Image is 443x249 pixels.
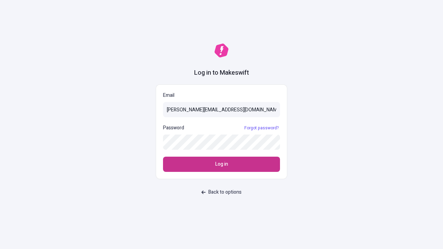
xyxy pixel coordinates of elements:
[163,157,280,172] button: Log in
[163,124,184,132] p: Password
[194,68,249,77] h1: Log in to Makeswift
[197,186,246,199] button: Back to options
[215,160,228,168] span: Log in
[208,188,242,196] span: Back to options
[243,125,280,131] a: Forgot password?
[163,102,280,117] input: Email
[163,92,280,99] p: Email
